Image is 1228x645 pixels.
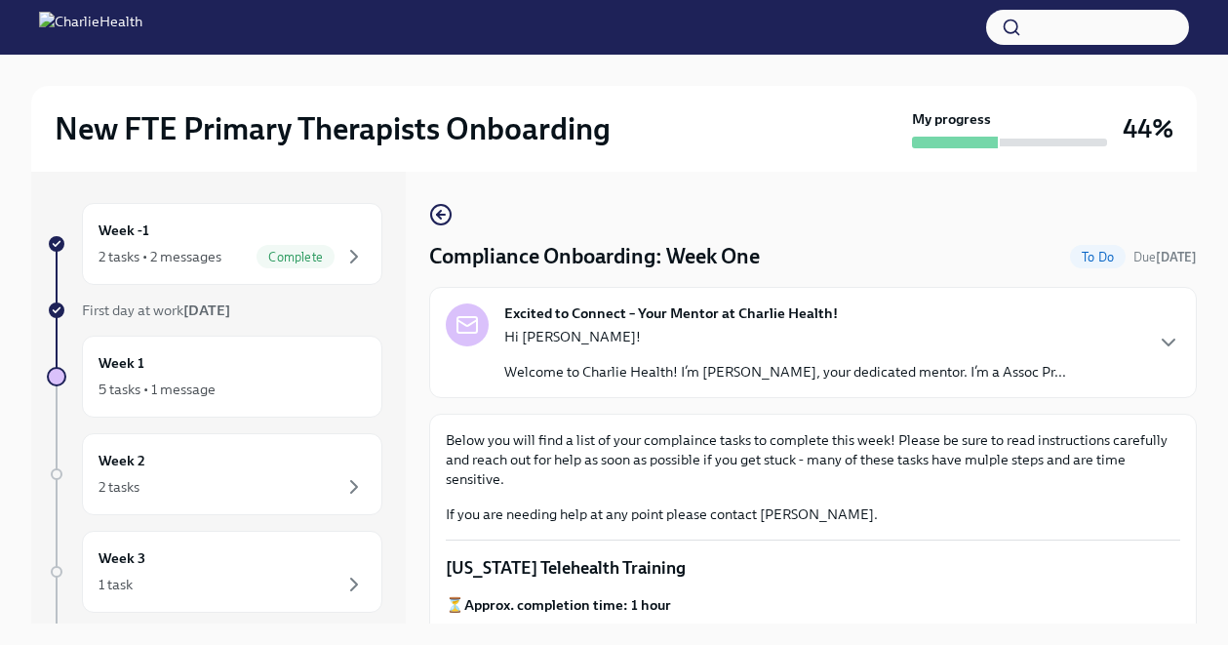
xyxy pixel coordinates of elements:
span: Due [1133,250,1197,264]
span: Complete [257,250,335,264]
p: Below you will find a list of your complaince tasks to complete this week! Please be sure to read... [446,430,1180,489]
a: First day at work[DATE] [47,301,382,320]
p: [US_STATE] Telehealth Training [446,556,1180,580]
p: ⏳ [446,595,1180,615]
div: 2 tasks • 2 messages [99,247,221,266]
a: Week 15 tasks • 1 message [47,336,382,418]
p: If you are needing help at any point please contact [PERSON_NAME]. [446,504,1180,524]
h3: 44% [1123,111,1173,146]
a: Week -12 tasks • 2 messagesComplete [47,203,382,285]
span: First day at work [82,302,230,319]
img: CharlieHealth [39,12,142,43]
h2: New FTE Primary Therapists Onboarding [55,109,611,148]
a: Week 22 tasks [47,433,382,515]
strong: Approx. completion time: 1 hour [464,596,671,614]
h6: Week 3 [99,547,145,569]
p: Hi [PERSON_NAME]! [504,327,1066,346]
div: 5 tasks • 1 message [99,380,216,399]
span: September 28th, 2025 10:00 [1133,248,1197,266]
h4: Compliance Onboarding: Week One [429,242,760,271]
a: Week 31 task [47,531,382,613]
strong: My progress [912,109,991,129]
h6: Week 2 [99,450,145,471]
h6: Week -1 [99,220,149,241]
strong: [DATE] [183,302,230,319]
h6: Week 1 [99,352,144,374]
strong: [DATE] [1156,250,1197,264]
p: Welcome to Charlie Health! I’m [PERSON_NAME], your dedicated mentor. I’m a Assoc Pr... [504,362,1066,382]
span: To Do [1070,250,1126,264]
div: 2 tasks [99,477,139,497]
strong: Excited to Connect – Your Mentor at Charlie Health! [504,303,838,323]
div: 1 task [99,575,133,594]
